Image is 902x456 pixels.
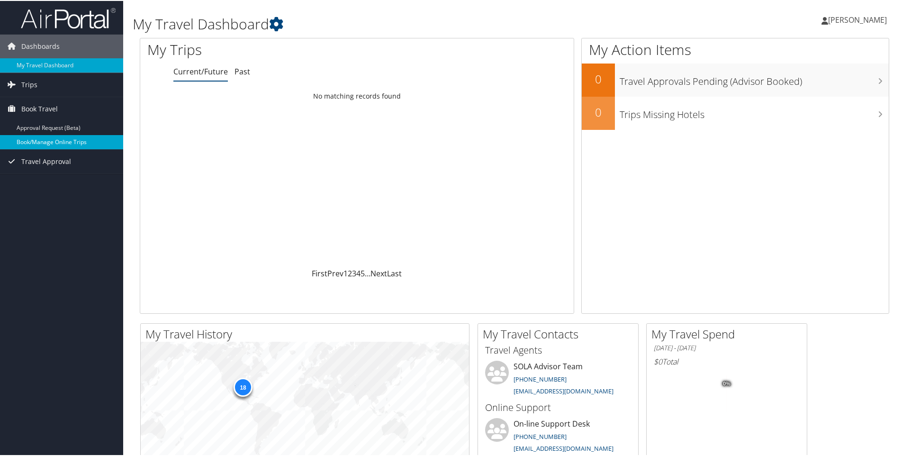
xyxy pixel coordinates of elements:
h2: 0 [582,70,615,86]
span: … [365,267,370,278]
a: Prev [327,267,343,278]
h6: [DATE] - [DATE] [654,343,800,352]
a: Current/Future [173,65,228,76]
h2: 0 [582,103,615,119]
h2: My Travel History [145,325,469,341]
img: airportal-logo.png [21,6,116,28]
tspan: 0% [723,380,731,386]
a: [EMAIL_ADDRESS][DOMAIN_NAME] [514,443,613,452]
span: Travel Approval [21,149,71,173]
a: 2 [348,267,352,278]
h6: Total [654,356,800,366]
li: On-line Support Desk [480,417,636,456]
h1: My Action Items [582,39,889,59]
a: 3 [352,267,356,278]
span: $0 [654,356,662,366]
h3: Travel Agents [485,343,631,356]
span: Dashboards [21,34,60,57]
h1: My Trips [147,39,386,59]
h1: My Travel Dashboard [133,13,642,33]
a: 1 [343,267,348,278]
h2: My Travel Contacts [483,325,638,341]
a: 4 [356,267,361,278]
a: 0Trips Missing Hotels [582,96,889,129]
span: Book Travel [21,96,58,120]
span: [PERSON_NAME] [828,14,887,24]
span: Trips [21,72,37,96]
a: Next [370,267,387,278]
a: 0Travel Approvals Pending (Advisor Booked) [582,63,889,96]
h2: My Travel Spend [651,325,807,341]
a: 5 [361,267,365,278]
a: [PHONE_NUMBER] [514,431,567,440]
a: [EMAIL_ADDRESS][DOMAIN_NAME] [514,386,613,394]
h3: Online Support [485,400,631,413]
a: First [312,267,327,278]
h3: Travel Approvals Pending (Advisor Booked) [620,69,889,87]
a: Last [387,267,402,278]
div: 18 [234,377,253,396]
h3: Trips Missing Hotels [620,102,889,120]
li: SOLA Advisor Team [480,360,636,399]
a: [PHONE_NUMBER] [514,374,567,383]
a: [PERSON_NAME] [821,5,896,33]
a: Past [235,65,250,76]
td: No matching records found [140,87,574,104]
